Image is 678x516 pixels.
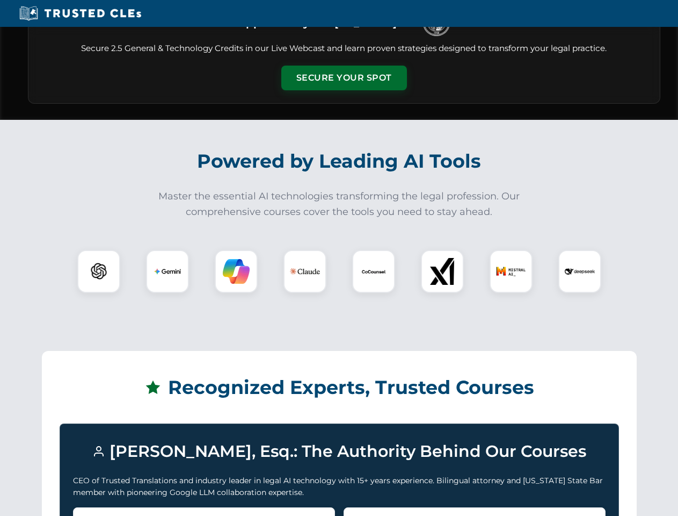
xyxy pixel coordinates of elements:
[83,256,114,287] img: ChatGPT Logo
[215,250,258,293] div: Copilot
[490,250,533,293] div: Mistral AI
[421,250,464,293] div: xAI
[146,250,189,293] div: Gemini
[223,258,250,285] img: Copilot Logo
[41,42,647,55] p: Secure 2.5 General & Technology Credits in our Live Webcast and learn proven strategies designed ...
[60,369,619,406] h2: Recognized Experts, Trusted Courses
[360,258,387,285] img: CoCounsel Logo
[352,250,395,293] div: CoCounsel
[73,475,606,499] p: CEO of Trusted Translations and industry leader in legal AI technology with 15+ years experience....
[281,66,407,90] button: Secure Your Spot
[290,256,320,286] img: Claude Logo
[77,250,120,293] div: ChatGPT
[429,258,456,285] img: xAI Logo
[73,437,606,466] h3: [PERSON_NAME], Esq.: The Authority Behind Our Courses
[558,250,601,293] div: DeepSeek
[565,256,595,286] img: DeepSeek Logo
[496,256,526,286] img: Mistral AI Logo
[154,258,181,285] img: Gemini Logo
[42,142,637,180] h2: Powered by Leading AI Tools
[16,5,144,21] img: Trusted CLEs
[283,250,326,293] div: Claude
[151,189,527,220] p: Master the essential AI technologies transforming the legal profession. Our comprehensive courses...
